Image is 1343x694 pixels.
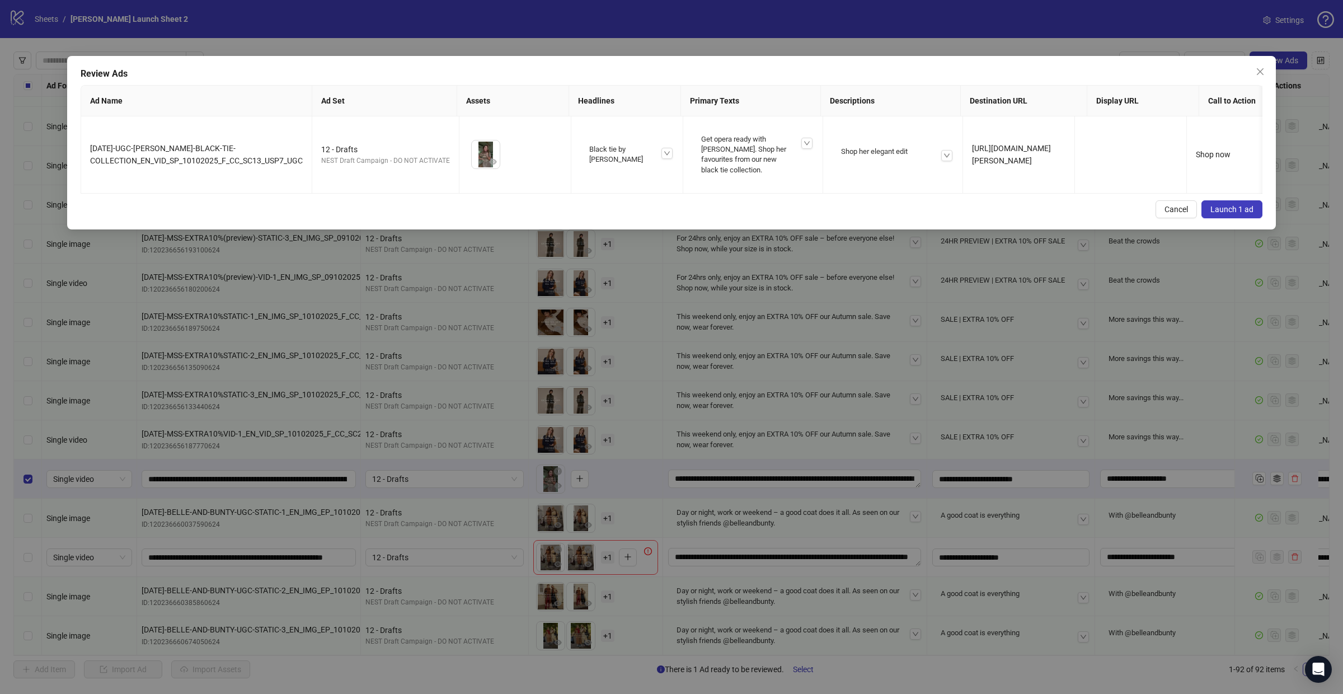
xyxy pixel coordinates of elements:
th: Assets [457,86,569,116]
th: Descriptions [821,86,961,116]
div: Shop her elegant edit [837,142,949,161]
button: Cancel [1156,200,1197,218]
span: Cancel [1164,205,1188,214]
span: [DATE]-UGC-[PERSON_NAME]-BLACK-TIE-COLLECTION_EN_VID_SP_10102025_F_CC_SC13_USP7_UGC [90,144,303,165]
span: eye [489,158,497,166]
th: Primary Texts [681,86,821,116]
img: Asset 1 [472,140,500,168]
th: Ad Set [312,86,457,116]
th: Destination URL [961,86,1087,116]
div: Open Intercom Messenger [1305,656,1332,683]
button: Launch 1 ad [1201,200,1262,218]
th: Headlines [569,86,681,116]
span: close [1256,67,1265,76]
th: Display URL [1087,86,1199,116]
th: Ad Name [81,86,312,116]
span: down [664,150,670,157]
th: Call to Action [1199,86,1283,116]
span: Shop now [1196,150,1231,159]
div: 12 - Drafts [321,143,450,156]
button: Preview [486,155,500,168]
div: Black tie by [PERSON_NAME] [585,140,669,169]
span: down [943,152,950,159]
span: Launch 1 ad [1210,205,1253,214]
span: [URL][DOMAIN_NAME][PERSON_NAME] [972,144,1051,165]
div: Get opera ready with [PERSON_NAME]. Shop her favourites from our new black tie collection. [697,130,809,180]
span: down [804,140,810,147]
button: Close [1251,63,1269,81]
div: Review Ads [81,67,1262,81]
div: NEST Draft Campaign - DO NOT ACTIVATE [321,156,450,166]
